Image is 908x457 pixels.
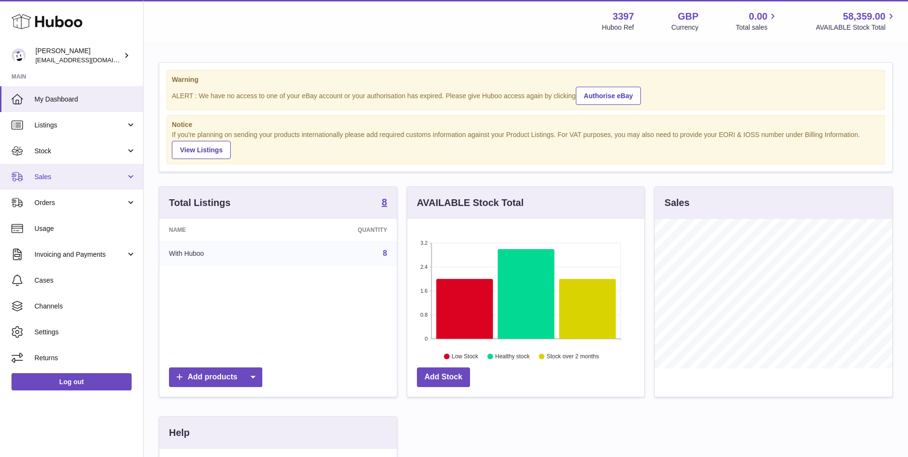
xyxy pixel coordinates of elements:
[34,147,126,156] span: Stock
[672,23,699,32] div: Currency
[34,95,136,104] span: My Dashboard
[172,120,880,129] strong: Notice
[425,336,427,342] text: 0
[495,354,530,360] text: Healthy stock
[284,219,396,241] th: Quantity
[420,264,427,270] text: 2.4
[11,373,132,390] a: Log out
[452,354,479,360] text: Low Stock
[159,219,284,241] th: Name
[678,10,698,23] strong: GBP
[383,249,387,257] a: 8
[172,141,231,159] a: View Listings
[34,328,136,337] span: Settings
[172,130,880,159] div: If you're planning on sending your products internationally please add required customs informati...
[172,85,880,105] div: ALERT : We have no access to one of your eBay account or your authorisation has expired. Please g...
[749,10,768,23] span: 0.00
[382,197,387,207] strong: 8
[602,23,634,32] div: Huboo Ref
[417,367,470,387] a: Add Stock
[34,302,136,311] span: Channels
[172,75,880,84] strong: Warning
[420,312,427,318] text: 0.8
[382,197,387,209] a: 8
[34,121,126,130] span: Listings
[34,198,126,207] span: Orders
[816,23,897,32] span: AVAILABLE Stock Total
[420,288,427,294] text: 1.6
[169,367,262,387] a: Add products
[34,172,126,182] span: Sales
[34,250,126,259] span: Invoicing and Payments
[35,46,122,65] div: [PERSON_NAME]
[169,196,231,209] h3: Total Listings
[159,241,284,266] td: With Huboo
[736,10,778,32] a: 0.00 Total sales
[420,240,427,246] text: 3.2
[576,87,641,105] a: Authorise eBay
[843,10,886,23] span: 58,359.00
[417,196,524,209] h3: AVAILABLE Stock Total
[664,196,689,209] h3: Sales
[11,48,26,63] img: sales@canchema.com
[34,224,136,233] span: Usage
[35,56,141,64] span: [EMAIL_ADDRESS][DOMAIN_NAME]
[613,10,634,23] strong: 3397
[169,426,190,439] h3: Help
[547,354,599,360] text: Stock over 2 months
[34,276,136,285] span: Cases
[34,354,136,363] span: Returns
[736,23,778,32] span: Total sales
[816,10,897,32] a: 58,359.00 AVAILABLE Stock Total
